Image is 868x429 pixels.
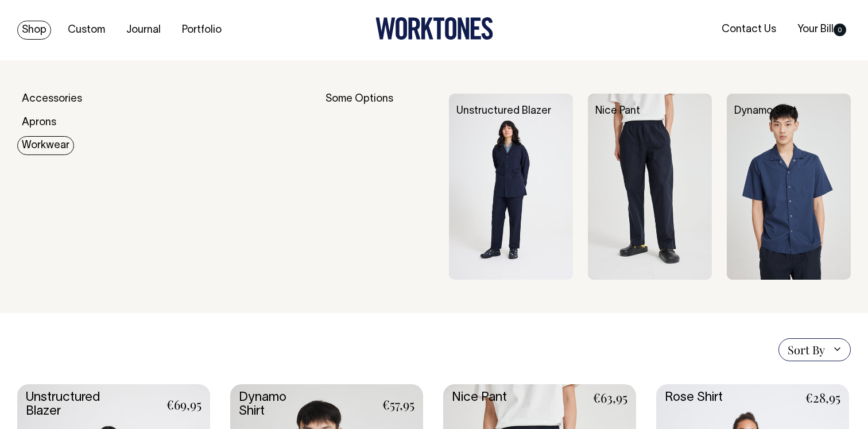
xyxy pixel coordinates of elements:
[834,24,846,36] span: 0
[727,94,851,280] img: Dynamo Shirt
[63,21,110,40] a: Custom
[449,94,573,280] img: Unstructured Blazer
[588,94,712,280] img: Nice Pant
[17,21,51,40] a: Shop
[456,106,551,116] a: Unstructured Blazer
[17,136,74,155] a: Workwear
[793,20,851,39] a: Your Bill0
[177,21,226,40] a: Portfolio
[788,343,825,357] span: Sort By
[17,90,87,109] a: Accessories
[734,106,797,116] a: Dynamo Shirt
[717,20,781,39] a: Contact Us
[17,113,61,132] a: Aprons
[325,94,434,280] div: Some Options
[595,106,640,116] a: Nice Pant
[122,21,165,40] a: Journal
